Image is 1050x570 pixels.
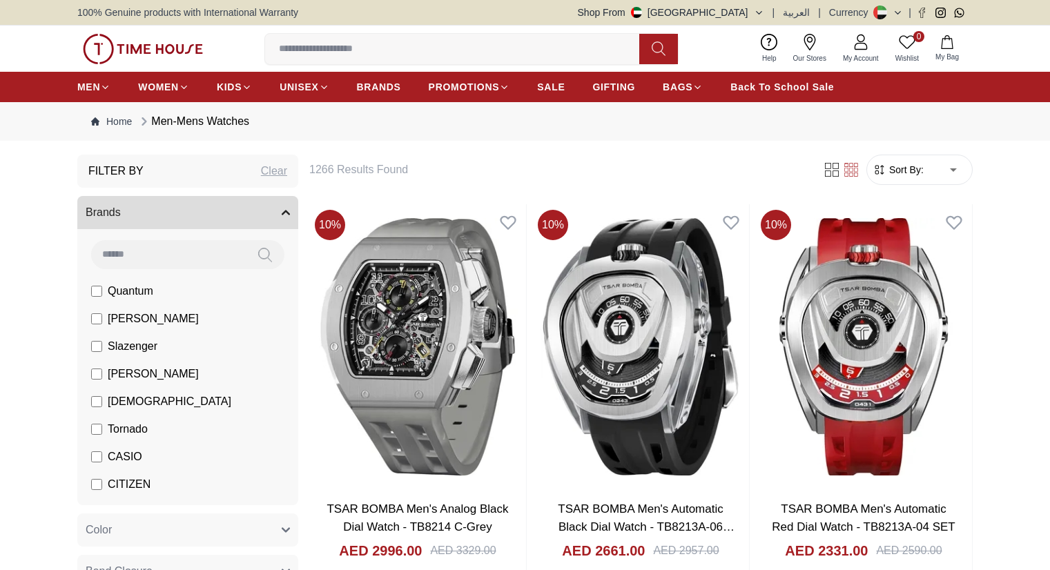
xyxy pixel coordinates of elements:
span: My Bag [930,52,964,62]
a: GIFTING [592,75,635,99]
img: TSAR BOMBA Men's Automatic Red Dial Watch - TB8213A-04 SET [755,204,972,489]
h6: 1266 Results Found [309,161,806,178]
div: Men-Mens Watches [137,113,249,130]
img: United Arab Emirates [631,7,642,18]
span: Wishlist [890,53,924,63]
span: 100% Genuine products with International Warranty [77,6,298,19]
a: TSAR BOMBA Men's Automatic Red Dial Watch - TB8213A-04 SET [772,502,955,533]
a: Our Stores [785,31,835,66]
span: 10 % [538,210,568,240]
span: Sort By: [886,163,924,177]
span: 0 [913,31,924,42]
button: Color [77,513,298,547]
input: Tornado [91,424,102,435]
span: Our Stores [788,53,832,63]
a: UNISEX [280,75,329,99]
a: Help [754,31,785,66]
span: SALE [537,80,565,94]
a: WOMEN [138,75,189,99]
a: BRANDS [357,75,401,99]
span: BAGS [663,80,692,94]
input: Slazenger [91,341,102,352]
button: العربية [783,6,810,19]
a: Whatsapp [954,8,964,18]
div: AED 2590.00 [876,542,942,559]
span: | [818,6,821,19]
input: Quantum [91,286,102,297]
span: KIDS [217,80,242,94]
button: Shop From[GEOGRAPHIC_DATA] [578,6,764,19]
span: My Account [837,53,884,63]
span: Color [86,522,112,538]
a: Facebook [917,8,927,18]
span: Slazenger [108,338,157,355]
button: Sort By: [873,163,924,177]
span: Tornado [108,421,148,438]
a: Home [91,115,132,128]
span: Back To School Sale [730,80,834,94]
h4: AED 2661.00 [562,541,645,560]
span: Quantum [108,283,153,299]
span: | [908,6,911,19]
h3: Filter By [88,163,144,179]
span: Brands [86,204,121,221]
img: TSAR BOMBA Men's Analog Black Dial Watch - TB8214 C-Grey [309,204,526,489]
span: CASIO [108,449,142,465]
span: | [772,6,775,19]
h4: AED 2331.00 [785,541,868,560]
img: ... [83,34,203,64]
div: AED 2957.00 [653,542,719,559]
div: AED 3329.00 [430,542,496,559]
span: Help [757,53,782,63]
a: SALE [537,75,565,99]
a: TSAR BOMBA Men's Automatic Black Dial Watch - TB8213A-06 SET [558,502,735,551]
a: BAGS [663,75,703,99]
span: [PERSON_NAME] [108,366,199,382]
button: My Bag [927,32,967,65]
span: 10 % [315,210,345,240]
span: BRANDS [357,80,401,94]
nav: Breadcrumb [77,102,973,141]
a: PROMOTIONS [429,75,510,99]
input: [DEMOGRAPHIC_DATA] [91,396,102,407]
span: [PERSON_NAME] [108,311,199,327]
button: Brands [77,196,298,229]
a: KIDS [217,75,252,99]
img: TSAR BOMBA Men's Automatic Black Dial Watch - TB8213A-06 SET [532,204,749,489]
a: TSAR BOMBA Men's Analog Black Dial Watch - TB8214 C-Grey [327,502,508,533]
span: 10 % [761,210,791,240]
span: GUESS [108,504,146,520]
span: MEN [77,80,100,94]
a: Instagram [935,8,946,18]
span: GIFTING [592,80,635,94]
input: CITIZEN [91,479,102,490]
span: CITIZEN [108,476,150,493]
input: CASIO [91,451,102,462]
a: MEN [77,75,110,99]
div: Clear [261,163,287,179]
input: [PERSON_NAME] [91,313,102,324]
h4: AED 2996.00 [339,541,422,560]
span: [DEMOGRAPHIC_DATA] [108,393,231,410]
span: UNISEX [280,80,318,94]
a: 0Wishlist [887,31,927,66]
span: WOMEN [138,80,179,94]
input: [PERSON_NAME] [91,368,102,380]
div: Currency [829,6,874,19]
a: Back To School Sale [730,75,834,99]
span: PROMOTIONS [429,80,500,94]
